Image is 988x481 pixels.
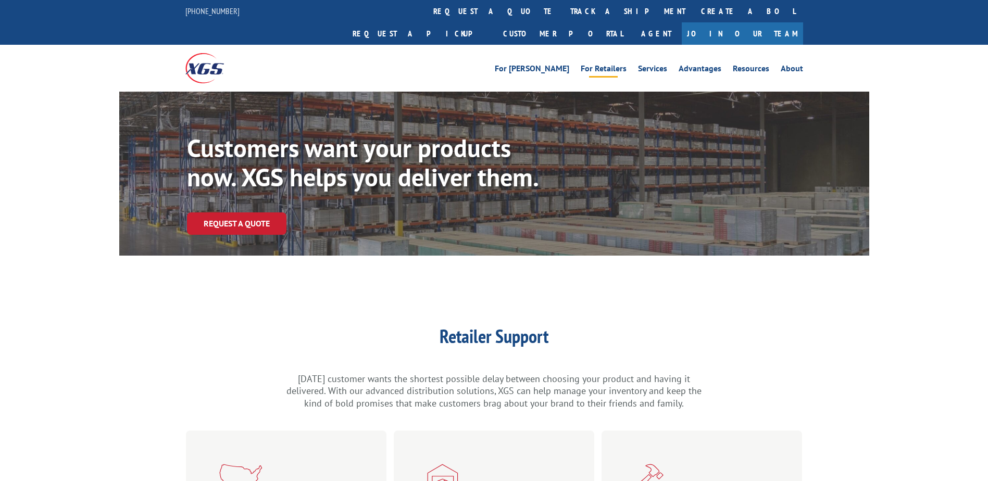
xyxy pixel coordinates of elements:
[345,22,495,45] a: Request a pickup
[187,133,560,192] p: Customers want your products now. XGS helps you deliver them.
[781,65,803,76] a: About
[286,373,703,410] p: [DATE] customer wants the shortest possible delay between choosing your product and having it del...
[286,327,703,351] h1: Retailer Support
[581,65,627,76] a: For Retailers
[185,6,240,16] a: [PHONE_NUMBER]
[638,65,667,76] a: Services
[733,65,769,76] a: Resources
[631,22,682,45] a: Agent
[495,22,631,45] a: Customer Portal
[679,65,721,76] a: Advantages
[187,212,286,235] a: Request a Quote
[682,22,803,45] a: Join Our Team
[495,65,569,76] a: For [PERSON_NAME]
